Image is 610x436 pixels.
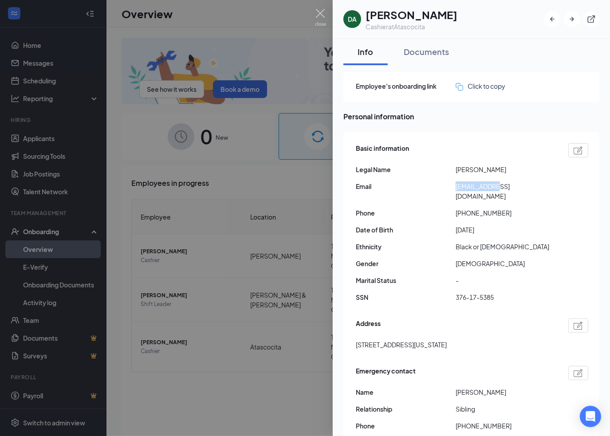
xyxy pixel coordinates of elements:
[366,7,457,22] h1: [PERSON_NAME]
[456,404,555,414] span: Sibling
[567,15,576,24] svg: ArrowRight
[456,242,555,251] span: Black or [DEMOGRAPHIC_DATA]
[366,22,457,31] div: Cashier at Atascocita
[456,83,463,90] img: click-to-copy.71757273a98fde459dfc.svg
[583,11,599,27] button: ExternalLink
[356,421,456,431] span: Phone
[348,15,357,24] div: DA
[456,208,555,218] span: [PHONE_NUMBER]
[456,292,555,302] span: 376-17-5385
[356,225,456,235] span: Date of Birth
[456,275,555,285] span: -
[356,208,456,218] span: Phone
[456,165,555,174] span: [PERSON_NAME]
[456,225,555,235] span: [DATE]
[456,421,555,431] span: [PHONE_NUMBER]
[580,406,601,427] div: Open Intercom Messenger
[356,143,409,157] span: Basic information
[356,242,456,251] span: Ethnicity
[456,387,555,397] span: [PERSON_NAME]
[544,11,560,27] button: ArrowLeftNew
[356,387,456,397] span: Name
[404,46,449,57] div: Documents
[356,181,456,191] span: Email
[356,318,381,333] span: Address
[356,275,456,285] span: Marital Status
[356,404,456,414] span: Relationship
[343,111,599,122] span: Personal information
[356,366,416,380] span: Emergency contact
[548,15,557,24] svg: ArrowLeftNew
[352,46,379,57] div: Info
[356,259,456,268] span: Gender
[356,292,456,302] span: SSN
[356,165,456,174] span: Legal Name
[587,15,596,24] svg: ExternalLink
[356,340,447,350] span: [STREET_ADDRESS][US_STATE]
[456,181,555,201] span: [EMAIL_ADDRESS][DOMAIN_NAME]
[456,259,555,268] span: [DEMOGRAPHIC_DATA]
[456,81,505,91] button: Click to copy
[564,11,580,27] button: ArrowRight
[356,81,456,91] span: Employee's onboarding link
